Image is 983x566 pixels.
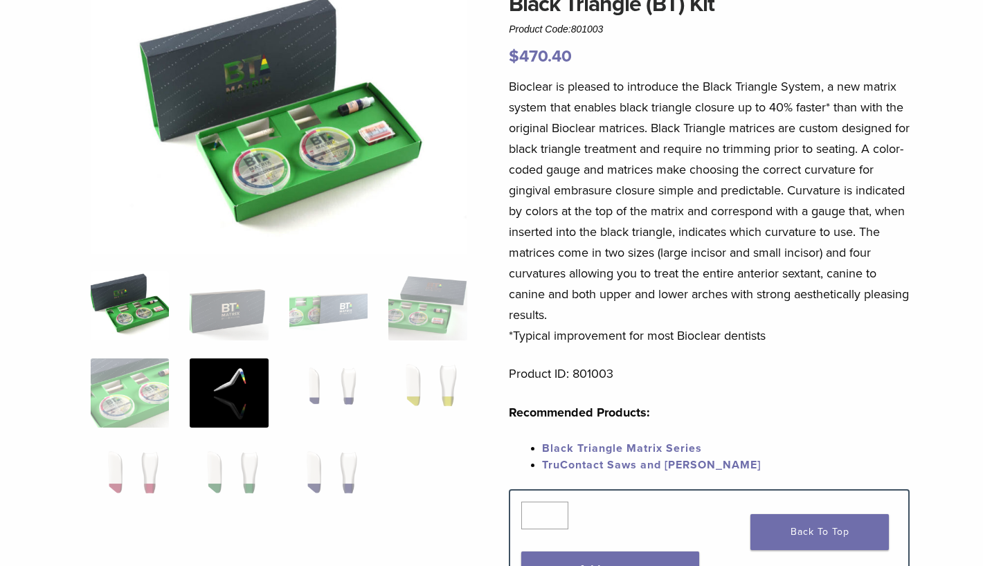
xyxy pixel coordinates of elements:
[509,24,603,35] span: Product Code:
[91,358,169,428] img: Black Triangle (BT) Kit - Image 5
[190,271,268,340] img: Black Triangle (BT) Kit - Image 2
[750,514,889,550] a: Back To Top
[509,46,572,66] bdi: 470.40
[542,458,761,472] a: TruContact Saws and [PERSON_NAME]
[509,46,519,66] span: $
[289,271,368,340] img: Black Triangle (BT) Kit - Image 3
[388,271,467,340] img: Black Triangle (BT) Kit - Image 4
[509,405,650,420] strong: Recommended Products:
[91,446,169,515] img: Black Triangle (BT) Kit - Image 9
[91,271,169,340] img: Intro-Black-Triangle-Kit-6-Copy-e1548792917662-324x324.jpg
[509,363,910,384] p: Product ID: 801003
[289,358,368,428] img: Black Triangle (BT) Kit - Image 7
[190,446,268,515] img: Black Triangle (BT) Kit - Image 10
[289,446,368,515] img: Black Triangle (BT) Kit - Image 11
[571,24,604,35] span: 801003
[388,358,467,428] img: Black Triangle (BT) Kit - Image 8
[190,358,268,428] img: Black Triangle (BT) Kit - Image 6
[509,76,910,346] p: Bioclear is pleased to introduce the Black Triangle System, a new matrix system that enables blac...
[542,441,702,455] a: Black Triangle Matrix Series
